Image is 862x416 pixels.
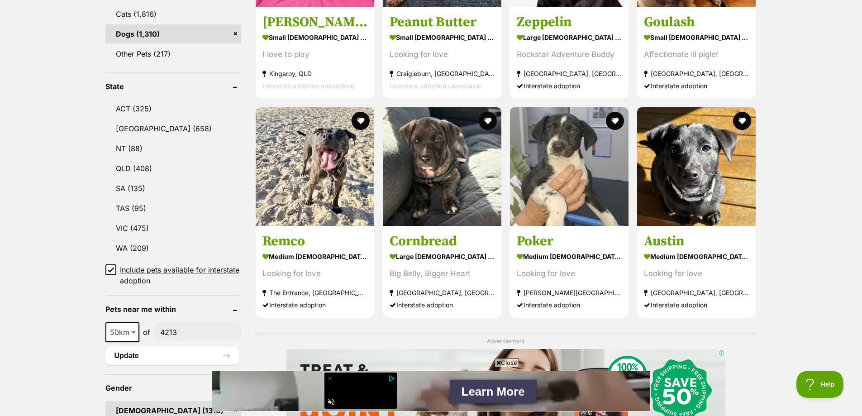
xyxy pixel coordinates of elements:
button: favourite [606,112,624,130]
strong: [GEOGRAPHIC_DATA], [GEOGRAPHIC_DATA] [390,287,495,299]
div: Interstate adoption [517,299,622,311]
a: NT (88) [105,139,241,158]
a: WA (209) [105,239,241,258]
strong: [GEOGRAPHIC_DATA], [GEOGRAPHIC_DATA] [644,67,749,80]
div: I love to play [262,48,367,61]
span: Interstate adoption unavailable [262,82,354,90]
a: SA (135) [105,179,241,198]
header: Gender [105,384,241,392]
span: Close [495,358,519,367]
a: TAS (95) [105,199,241,218]
span: Interstate adoption unavailable [390,82,481,90]
header: State [105,82,241,91]
iframe: Help Scout Beacon - Open [796,371,844,398]
img: Austin - Border Collie Dog [637,107,756,226]
button: favourite [352,112,370,130]
a: Include pets available for interstate adoption [105,264,241,286]
a: Poker medium [DEMOGRAPHIC_DATA] Dog Looking for love [PERSON_NAME][GEOGRAPHIC_DATA], [GEOGRAPHIC_... [510,226,629,318]
a: Other Pets (217) [105,44,241,63]
iframe: Advertisement [212,371,651,411]
strong: [PERSON_NAME][GEOGRAPHIC_DATA], [GEOGRAPHIC_DATA] [517,287,622,299]
div: Interstate adoption [644,299,749,311]
button: favourite [479,112,497,130]
a: Zeppelin large [DEMOGRAPHIC_DATA] Dog Rockstar Adventure Buddy [GEOGRAPHIC_DATA], [GEOGRAPHIC_DAT... [510,7,629,99]
header: Pets near me within [105,305,241,313]
strong: [GEOGRAPHIC_DATA], [GEOGRAPHIC_DATA] [644,287,749,299]
strong: medium [DEMOGRAPHIC_DATA] Dog [517,250,622,263]
div: Looking for love [262,268,367,280]
a: QLD (408) [105,159,241,178]
strong: small [DEMOGRAPHIC_DATA] Dog [644,31,749,44]
span: 50km [105,322,139,342]
strong: small [DEMOGRAPHIC_DATA] Dog [390,31,495,44]
a: Dogs (1,310) [105,24,241,43]
a: [GEOGRAPHIC_DATA] (658) [105,119,241,138]
h3: [PERSON_NAME] [262,14,367,31]
div: Looking for love [517,268,622,280]
div: Affectionate lil piglet [644,48,749,61]
a: [PERSON_NAME] small [DEMOGRAPHIC_DATA] Dog I love to play Kingaroy, QLD Interstate adoption unava... [256,7,374,99]
strong: large [DEMOGRAPHIC_DATA] Dog [390,250,495,263]
h3: Goulash [644,14,749,31]
div: Looking for love [644,268,749,280]
div: Interstate adoption [517,80,622,92]
img: Cornbread - Bull Arab Dog [383,107,501,226]
input: postcode [154,324,241,341]
div: Interstate adoption [644,80,749,92]
h3: Austin [644,233,749,250]
strong: large [DEMOGRAPHIC_DATA] Dog [517,31,622,44]
h3: Remco [262,233,367,250]
strong: [GEOGRAPHIC_DATA], [GEOGRAPHIC_DATA] [517,67,622,80]
strong: small [DEMOGRAPHIC_DATA] Dog [262,31,367,44]
span: 50km [106,326,138,339]
div: Big Belly, Bigger Heart [390,268,495,280]
a: Austin medium [DEMOGRAPHIC_DATA] Dog Looking for love [GEOGRAPHIC_DATA], [GEOGRAPHIC_DATA] Inters... [637,226,756,318]
a: ACT (325) [105,99,241,118]
img: Remco - American Staffordshire Terrier Dog [256,107,374,226]
h3: Zeppelin [517,14,622,31]
strong: medium [DEMOGRAPHIC_DATA] Dog [644,250,749,263]
button: Update [105,347,239,365]
a: Peanut Butter small [DEMOGRAPHIC_DATA] Dog Looking for love Craigieburn, [GEOGRAPHIC_DATA] Inters... [383,7,501,99]
h3: Peanut Butter [390,14,495,31]
strong: The Entrance, [GEOGRAPHIC_DATA] [262,287,367,299]
strong: medium [DEMOGRAPHIC_DATA] Dog [262,250,367,263]
h3: Poker [517,233,622,250]
a: Cats (1,816) [105,5,241,24]
strong: Craigieburn, [GEOGRAPHIC_DATA] [390,67,495,80]
a: Cornbread large [DEMOGRAPHIC_DATA] Dog Big Belly, Bigger Heart [GEOGRAPHIC_DATA], [GEOGRAPHIC_DAT... [383,226,501,318]
div: Interstate adoption [390,299,495,311]
span: of [143,327,150,338]
img: Poker - Border Collie x Australian Kelpie x Australian Cattle Dog [510,107,629,226]
a: Goulash small [DEMOGRAPHIC_DATA] Dog Affectionate lil piglet [GEOGRAPHIC_DATA], [GEOGRAPHIC_DATA]... [637,7,756,99]
h3: Cornbread [390,233,495,250]
a: VIC (475) [105,219,241,238]
a: Remco medium [DEMOGRAPHIC_DATA] Dog Looking for love The Entrance, [GEOGRAPHIC_DATA] Interstate a... [256,226,374,318]
strong: Kingaroy, QLD [262,67,367,80]
div: Rockstar Adventure Buddy [517,48,622,61]
div: Interstate adoption [262,299,367,311]
div: Looking for love [390,48,495,61]
button: favourite [733,112,752,130]
span: Include pets available for interstate adoption [120,264,241,286]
